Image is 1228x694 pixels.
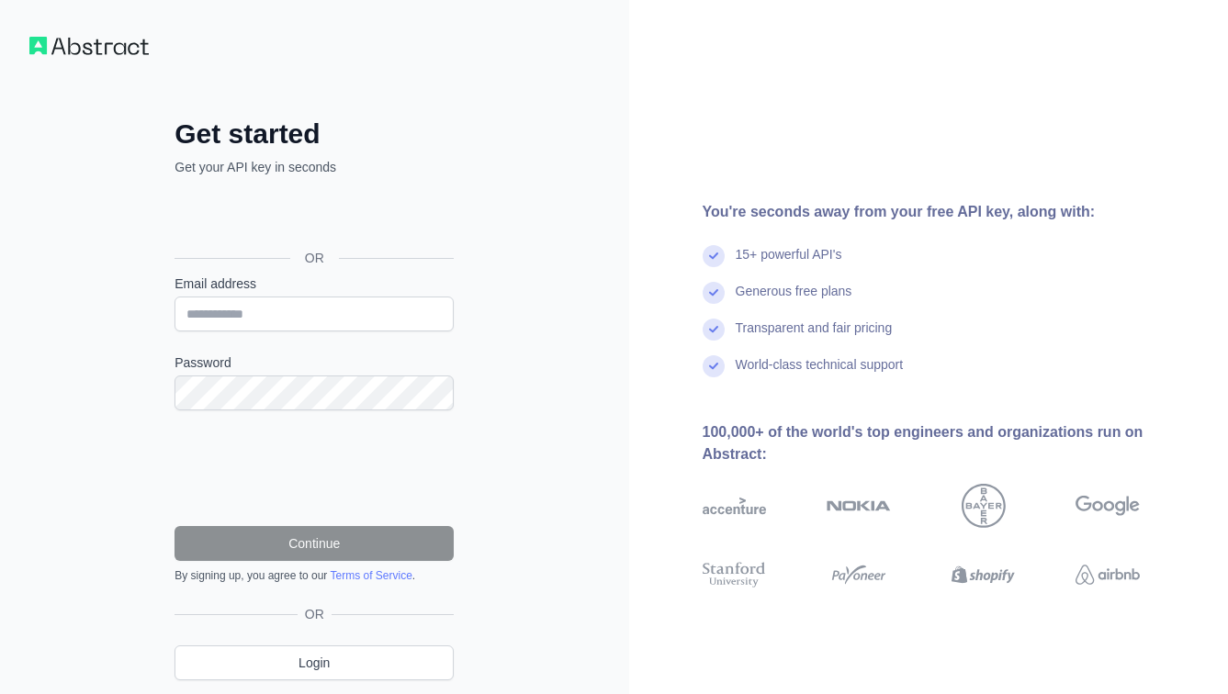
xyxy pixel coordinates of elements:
img: shopify [952,559,1016,591]
img: google [1076,484,1140,528]
iframe: reCAPTCHA [175,432,454,504]
div: 100,000+ of the world's top engineers and organizations run on Abstract: [703,421,1200,465]
img: stanford university [703,559,767,591]
div: Transparent and fair pricing [736,319,893,355]
div: 15+ powerful API's [736,245,842,282]
img: check mark [703,319,725,341]
img: check mark [703,355,725,377]
a: Terms of Service [330,569,411,582]
span: OR [290,249,339,267]
img: check mark [703,245,725,267]
span: OR [298,605,332,623]
div: Generous free plans [736,282,852,319]
iframe: Sign in with Google Button [165,196,459,237]
img: payoneer [827,559,891,591]
img: check mark [703,282,725,304]
p: Get your API key in seconds [175,158,454,176]
img: Workflow [29,37,149,55]
label: Email address [175,274,454,293]
img: airbnb [1076,559,1140,591]
div: By signing up, you agree to our . [175,568,454,583]
a: Login [175,645,454,680]
img: bayer [962,484,1006,528]
img: nokia [827,484,891,528]
label: Password [175,353,454,372]
button: Continue [175,526,454,561]
h2: Get started [175,118,454,151]
div: You're seconds away from your free API key, along with: [703,201,1200,223]
img: accenture [703,484,767,528]
div: World-class technical support [736,355,904,392]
